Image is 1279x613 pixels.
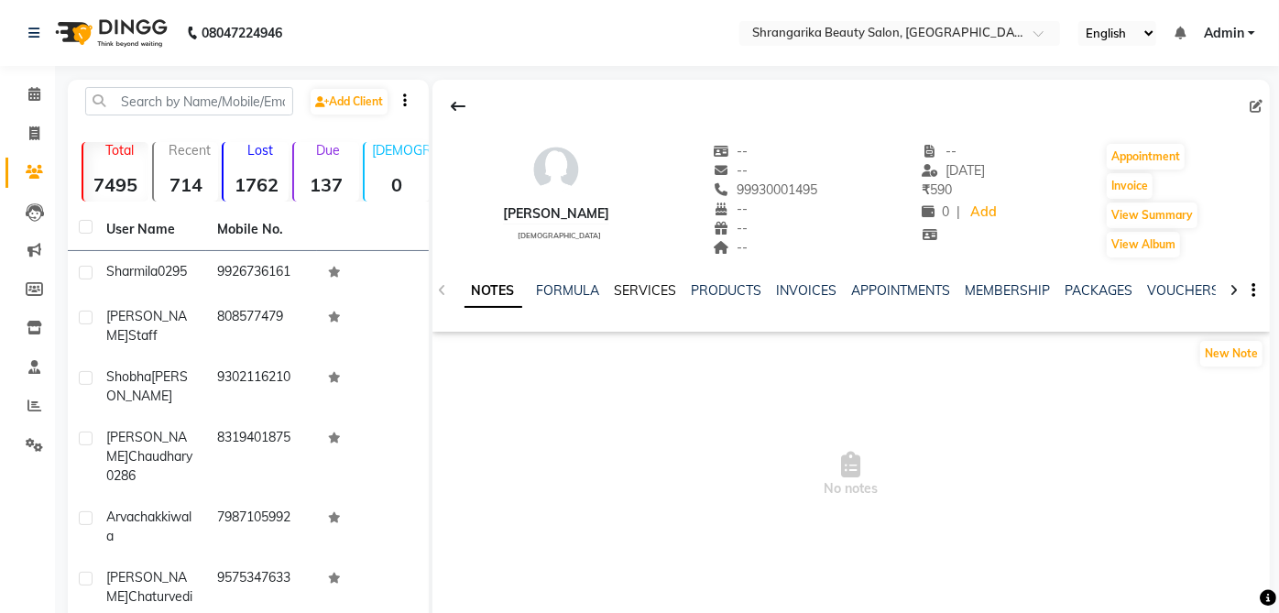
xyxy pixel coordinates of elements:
[465,275,522,308] a: NOTES
[922,162,985,179] span: [DATE]
[692,282,762,299] a: PRODUCTS
[440,89,478,124] div: Back to Client
[206,209,317,251] th: Mobile No.
[311,89,388,115] a: Add Client
[83,173,148,196] strong: 7495
[372,142,430,159] p: [DEMOGRAPHIC_DATA]
[106,569,187,605] span: [PERSON_NAME]
[202,7,282,59] b: 08047224946
[231,142,289,159] p: Lost
[106,308,187,344] span: [PERSON_NAME]
[1066,282,1133,299] a: PACKAGES
[106,429,187,465] span: [PERSON_NAME]
[106,448,192,484] span: Chaudhary 0286
[1107,203,1197,228] button: View Summary
[714,220,749,236] span: --
[714,239,749,256] span: --
[714,143,749,159] span: --
[106,368,151,385] span: Shobha
[1107,232,1180,257] button: View Album
[206,497,317,557] td: 7987105992
[957,203,960,222] span: |
[206,296,317,356] td: 808577479
[1107,144,1185,170] button: Appointment
[714,181,818,198] span: 99930001495
[85,87,293,115] input: Search by Name/Mobile/Email/Code
[1148,282,1220,299] a: VOUCHERS
[432,383,1270,566] span: No notes
[161,142,219,159] p: Recent
[91,142,148,159] p: Total
[106,509,134,525] span: arva
[224,173,289,196] strong: 1762
[128,588,192,605] span: chaturvedi
[537,282,600,299] a: FORMULA
[1200,341,1263,367] button: New Note
[106,263,158,279] span: Sharmila
[922,203,949,220] span: 0
[615,282,677,299] a: SERVICES
[967,200,1000,225] a: Add
[503,204,609,224] div: [PERSON_NAME]
[714,162,749,179] span: --
[852,282,951,299] a: APPOINTMENTS
[154,173,219,196] strong: 714
[206,251,317,296] td: 9926736161
[922,181,930,198] span: ₹
[206,417,317,497] td: 8319401875
[95,209,206,251] th: User Name
[365,173,430,196] strong: 0
[158,263,187,279] span: 0295
[298,142,359,159] p: Due
[1107,173,1153,199] button: Invoice
[128,327,158,344] span: staff
[518,231,601,240] span: [DEMOGRAPHIC_DATA]
[966,282,1051,299] a: MEMBERSHIP
[922,143,957,159] span: --
[922,181,952,198] span: 590
[294,173,359,196] strong: 137
[529,142,584,197] img: avatar
[777,282,837,299] a: INVOICES
[206,356,317,417] td: 9302116210
[106,509,191,544] span: chakkiwala
[1204,24,1244,43] span: Admin
[714,201,749,217] span: --
[47,7,172,59] img: logo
